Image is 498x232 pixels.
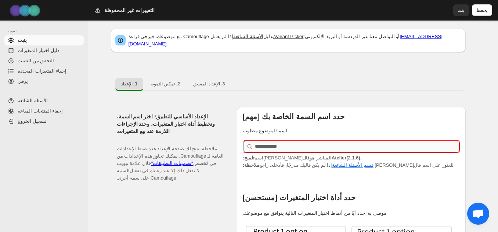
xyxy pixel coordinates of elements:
font: ملاحظة: تتيح لك صفحة الإعداد هذه ضبط الإعدادات العامة لـ Camouflage. يمكنك تجاوز هذه الإعدادات من... [117,146,224,166]
a: "تضمينات التطبيقات" [151,161,193,166]
font: المباشر هو [310,155,332,161]
font: التغييرات غير المحفوظة [104,7,155,13]
font: ينبذ [458,7,465,13]
a: Variant Picker [274,34,304,39]
font: (2.1.6). [346,155,361,161]
font: أو التواصل معنا عبر الدردشة أو البريد الإلكتروني: [304,34,400,39]
font: إخفاء المتغيرات المحددة [18,68,66,74]
a: التحقق من التثبيت [4,56,84,66]
font: ملاحظة: [243,162,259,168]
a: تسجيل الخروج [4,116,84,126]
font: اسم [255,155,263,161]
font: الإعداد الأساسي للتطبيق! اختر اسم السمة، وتخطيط أداة اختيار المتغيرات، وحدد الإجراءات اللازمة عند... [117,114,215,134]
font: دليل اختيار المتغيرات [18,48,59,53]
a: يرقي [4,76,84,86]
font: الأسئلة الشائعة [18,98,48,103]
font: قال[PERSON_NAME] [263,155,310,161]
font: حدد اسم السمة الخاصة بك [مهم] [243,113,344,121]
font: . لا تفعل ذلك إلا عند رغبتك في تفعيل Camouflage على سمة أخرى. [117,168,202,181]
font: ودليل [263,34,274,39]
font: حدد أداة اختيار المتغيرات [مستحسن] [243,194,356,202]
a: يثبت [4,35,84,45]
font: للعثور على اسم قال[PERSON_NAME]. [373,162,454,168]
div: Open chat [467,203,489,225]
font: 3. الإعداد المسبق [193,81,225,86]
a: دليل اختيار المتغيرات [4,45,84,56]
a: قسم الأسئلة الشائعة [332,162,373,168]
font: يرقي [18,78,28,84]
font: 1. الإعداد [121,81,137,86]
font: اسم الموضوع مطلوب [243,128,287,133]
font: موصى به: حدد أيًا من أنماط اختيار المتغيرات التالية يتوافق مع موضوعك. [243,210,386,216]
button: يحفظ [472,4,492,16]
font: إذا لم يكن قالبك مدرجًا، فأدخله. راجع [259,162,332,168]
a: إخفاء المنتجات المباعة [4,106,84,116]
font: يحفظ [476,7,488,13]
font: إذا لم يعمل Camouflage مع موضوعك، فيرجى قراءة [129,34,233,39]
font: Atelier [332,155,346,161]
font: 2. تمكين التمويه [151,81,180,86]
font: التحقق من التثبيت [18,58,54,63]
a: الأسئلة الشائعة [233,34,263,39]
button: ينبذ [453,4,469,16]
font: يثبت [18,37,27,43]
a: الأسئلة الشائعة [4,96,84,106]
a: إخفاء المتغيرات المحددة [4,66,84,76]
font: تسجيل الخروج [18,118,47,124]
font: إخفاء المنتجات المباعة [18,108,63,114]
font: تلميح: [243,155,255,161]
font: تمويه [7,28,17,33]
